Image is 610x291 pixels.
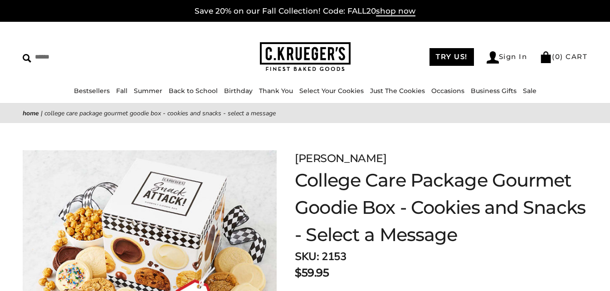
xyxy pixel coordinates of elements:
[41,109,43,118] span: |
[487,51,499,64] img: Account
[169,87,218,95] a: Back to School
[299,87,364,95] a: Select Your Cookies
[23,50,154,64] input: Search
[471,87,517,95] a: Business Gifts
[295,167,586,248] h1: College Care Package Gourmet Goodie Box - Cookies and Snacks - Select a Message
[23,54,31,63] img: Search
[116,87,127,95] a: Fall
[376,6,415,16] span: shop now
[523,87,537,95] a: Sale
[44,109,276,118] span: College Care Package Gourmet Goodie Box - Cookies and Snacks - Select a Message
[431,87,464,95] a: Occasions
[224,87,253,95] a: Birthday
[429,48,474,66] a: TRY US!
[23,109,39,118] a: Home
[487,51,527,64] a: Sign In
[295,265,329,281] p: $59.95
[195,6,415,16] a: Save 20% on our Fall Collection! Code: FALL20shop now
[295,249,319,264] strong: SKU:
[260,42,351,72] img: C.KRUEGER'S
[555,52,561,61] span: 0
[322,249,346,264] span: 2153
[74,87,110,95] a: Bestsellers
[134,87,162,95] a: Summer
[295,150,586,167] p: [PERSON_NAME]
[370,87,425,95] a: Just The Cookies
[259,87,293,95] a: Thank You
[540,51,552,63] img: Bag
[540,52,587,61] a: (0) CART
[23,108,587,118] nav: breadcrumbs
